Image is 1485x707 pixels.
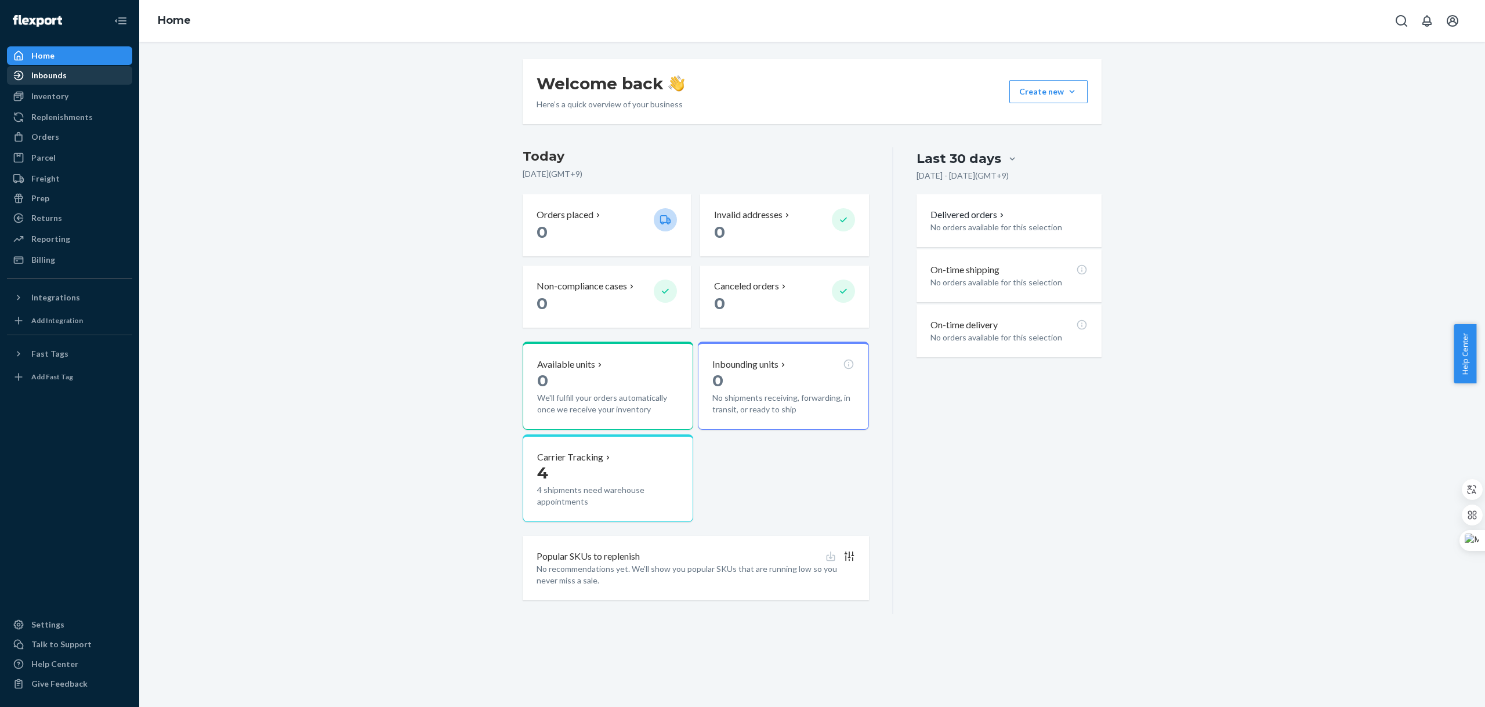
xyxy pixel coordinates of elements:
[7,655,132,673] a: Help Center
[31,316,83,325] div: Add Integration
[537,293,548,313] span: 0
[537,563,855,586] p: No recommendations yet. We’ll show you popular SKUs that are running low so you never miss a sale.
[7,635,132,654] a: Talk to Support
[31,348,68,360] div: Fast Tags
[523,147,869,166] h3: Today
[31,50,55,61] div: Home
[31,678,88,690] div: Give Feedback
[714,208,783,222] p: Invalid addresses
[537,358,595,371] p: Available units
[537,392,679,415] p: We'll fulfill your orders automatically once we receive your inventory
[930,208,1006,222] button: Delivered orders
[7,368,132,386] a: Add Fast Tag
[31,254,55,266] div: Billing
[712,371,723,390] span: 0
[7,251,132,269] a: Billing
[930,222,1088,233] p: No orders available for this selection
[668,75,684,92] img: hand-wave emoji
[31,70,67,81] div: Inbounds
[31,658,78,670] div: Help Center
[31,292,80,303] div: Integrations
[13,15,62,27] img: Flexport logo
[714,222,725,242] span: 0
[7,148,132,167] a: Parcel
[523,168,869,180] p: [DATE] ( GMT+9 )
[537,550,640,563] p: Popular SKUs to replenish
[537,451,603,464] p: Carrier Tracking
[7,87,132,106] a: Inventory
[31,619,64,630] div: Settings
[700,194,868,256] button: Invalid addresses 0
[7,66,132,85] a: Inbounds
[1454,324,1476,383] button: Help Center
[7,288,132,307] button: Integrations
[31,90,68,102] div: Inventory
[537,463,548,483] span: 4
[31,212,62,224] div: Returns
[7,209,132,227] a: Returns
[7,46,132,65] a: Home
[714,293,725,313] span: 0
[1390,9,1413,32] button: Open Search Box
[31,152,56,164] div: Parcel
[1441,9,1464,32] button: Open account menu
[537,99,684,110] p: Here’s a quick overview of your business
[712,392,854,415] p: No shipments receiving, forwarding, in transit, or ready to ship
[930,263,999,277] p: On-time shipping
[523,194,691,256] button: Orders placed 0
[917,150,1001,168] div: Last 30 days
[700,266,868,328] button: Canceled orders 0
[537,208,593,222] p: Orders placed
[698,342,868,430] button: Inbounding units0No shipments receiving, forwarding, in transit, or ready to ship
[109,9,132,32] button: Close Navigation
[7,128,132,146] a: Orders
[148,4,200,38] ol: breadcrumbs
[537,222,548,242] span: 0
[537,371,548,390] span: 0
[7,311,132,330] a: Add Integration
[523,266,691,328] button: Non-compliance cases 0
[537,484,679,507] p: 4 shipments need warehouse appointments
[537,73,684,94] h1: Welcome back
[714,280,779,293] p: Canceled orders
[1009,80,1088,103] button: Create new
[523,434,693,523] button: Carrier Tracking44 shipments need warehouse appointments
[523,342,693,430] button: Available units0We'll fulfill your orders automatically once we receive your inventory
[930,332,1088,343] p: No orders available for this selection
[930,277,1088,288] p: No orders available for this selection
[31,173,60,184] div: Freight
[7,108,132,126] a: Replenishments
[917,170,1009,182] p: [DATE] - [DATE] ( GMT+9 )
[31,111,93,123] div: Replenishments
[7,189,132,208] a: Prep
[7,230,132,248] a: Reporting
[31,131,59,143] div: Orders
[7,169,132,188] a: Freight
[31,193,49,204] div: Prep
[7,615,132,634] a: Settings
[537,280,627,293] p: Non-compliance cases
[7,675,132,693] button: Give Feedback
[712,358,778,371] p: Inbounding units
[158,14,191,27] a: Home
[1415,9,1439,32] button: Open notifications
[930,318,998,332] p: On-time delivery
[31,639,92,650] div: Talk to Support
[31,233,70,245] div: Reporting
[7,345,132,363] button: Fast Tags
[31,372,73,382] div: Add Fast Tag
